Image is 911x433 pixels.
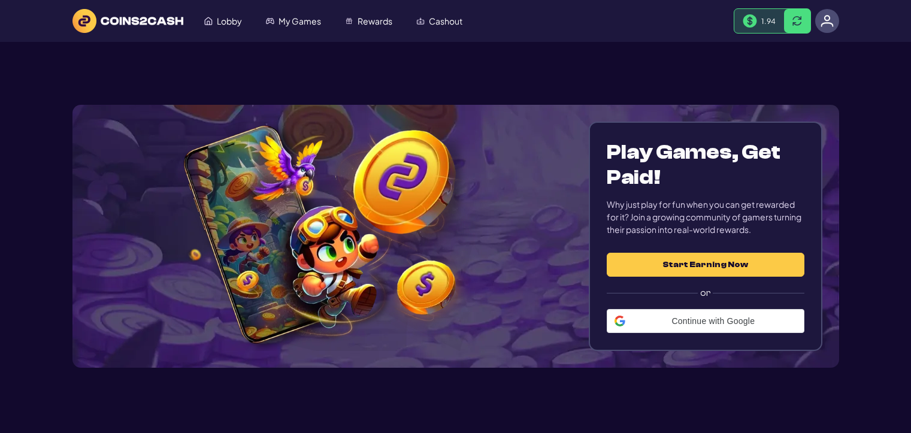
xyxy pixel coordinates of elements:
[192,10,254,32] a: Lobby
[607,309,804,333] div: Continue with Google
[416,17,425,25] img: Cashout
[607,277,804,309] label: or
[630,316,797,326] span: Continue with Google
[345,17,353,25] img: Rewards
[279,17,321,25] span: My Games
[761,16,776,26] span: 1.94
[204,17,213,25] img: Lobby
[607,140,804,190] h1: Play Games, Get Paid!
[333,10,404,32] a: Rewards
[429,17,462,25] span: Cashout
[254,10,333,32] a: My Games
[266,17,274,25] img: My Games
[358,17,392,25] span: Rewards
[821,14,834,28] img: avatar
[743,14,757,28] img: Money Bill
[607,198,804,236] div: Why just play for fun when you can get rewarded for it? Join a growing community of gamers turnin...
[217,17,242,25] span: Lobby
[607,253,804,277] button: Start Earning Now
[404,10,474,32] a: Cashout
[72,9,183,33] img: logo text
